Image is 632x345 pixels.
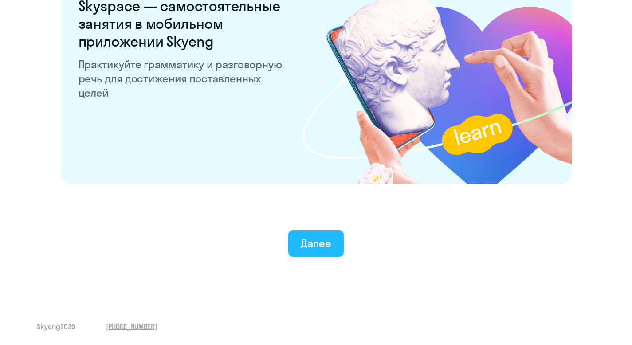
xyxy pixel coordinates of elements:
button: Далее [288,230,344,257]
div: Далее [301,236,331,250]
p: Практикуйте грамматику и разговорную речь для достижения поставленных целей [79,57,285,100]
span: Skyeng 2025 [37,321,75,331]
a: [PHONE_NUMBER] [106,321,157,331]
